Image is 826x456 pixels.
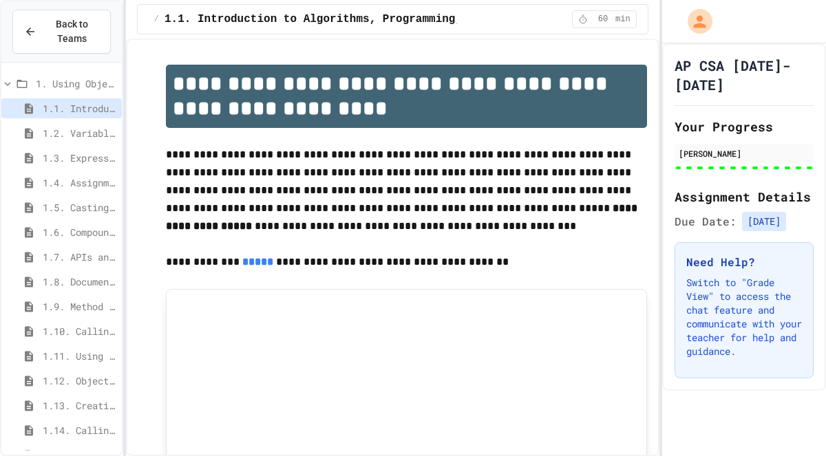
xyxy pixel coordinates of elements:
span: 1.7. APIs and Libraries [43,250,116,264]
span: 1.4. Assignment and Input [43,175,116,190]
iframe: chat widget [768,401,812,442]
span: 1.14. Calling Instance Methods [43,423,116,437]
span: 1.2. Variables and Data Types [43,126,116,140]
span: 1.12. Objects - Instances of Classes [43,373,116,388]
span: 1.5. Casting and Ranges of Values [43,200,116,215]
span: 60 [592,14,614,25]
span: 1.1. Introduction to Algorithms, Programming, and Compilers [165,11,555,28]
span: 1.10. Calling Class Methods [43,324,116,338]
h1: AP CSA [DATE]-[DATE] [675,56,814,94]
button: Back to Teams [12,10,111,54]
span: 1.1. Introduction to Algorithms, Programming, and Compilers [43,101,116,116]
iframe: chat widget [712,341,812,400]
span: Due Date: [675,213,737,230]
span: Back to Teams [45,17,99,46]
span: 1.6. Compound Assignment Operators [43,225,116,239]
h3: Need Help? [686,254,802,270]
span: 1.3. Expressions and Output [New] [43,151,116,165]
span: / [154,14,159,25]
span: 1. Using Objects and Methods [36,76,116,91]
span: 1.8. Documentation with Comments and Preconditions [43,274,116,289]
h2: Assignment Details [675,187,814,206]
span: min [615,14,631,25]
p: Switch to "Grade View" to access the chat feature and communicate with your teacher for help and ... [686,276,802,358]
div: My Account [673,6,716,37]
span: [DATE] [742,212,786,231]
h2: Your Progress [675,117,814,136]
span: 1.13. Creating and Initializing Objects: Constructors [43,398,116,413]
span: 1.11. Using the Math Class [43,349,116,363]
div: [PERSON_NAME] [679,147,809,160]
span: 1.9. Method Signatures [43,299,116,314]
